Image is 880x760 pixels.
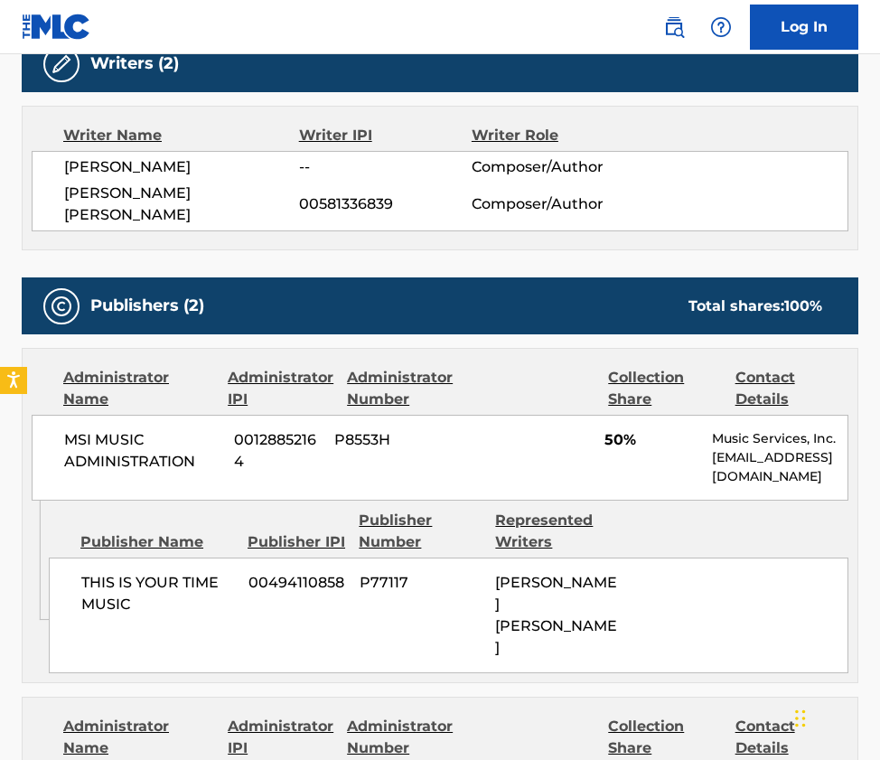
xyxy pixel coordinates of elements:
[51,53,72,75] img: Writers
[790,673,880,760] iframe: Chat Widget
[359,510,482,553] div: Publisher Number
[248,572,346,594] span: 00494110858
[360,572,482,594] span: P77117
[81,572,235,615] span: THIS IS YOUR TIME MUSIC
[334,429,452,451] span: P8553H
[228,716,333,759] div: Administrator IPI
[248,531,345,553] div: Publisher IPI
[472,125,629,146] div: Writer Role
[63,367,214,410] div: Administrator Name
[710,16,732,38] img: help
[64,183,299,226] span: [PERSON_NAME] [PERSON_NAME]
[80,531,234,553] div: Publisher Name
[234,429,320,473] span: 00128852164
[347,716,460,759] div: Administrator Number
[688,296,822,317] div: Total shares:
[495,510,618,553] div: Represented Writers
[712,448,847,486] p: [EMAIL_ADDRESS][DOMAIN_NAME]
[63,716,214,759] div: Administrator Name
[656,9,692,45] a: Public Search
[228,367,333,410] div: Administrator IPI
[472,193,628,215] span: Composer/Author
[22,14,91,40] img: MLC Logo
[90,296,204,316] h5: Publishers (2)
[90,53,179,74] h5: Writers (2)
[750,5,858,50] a: Log In
[663,16,685,38] img: search
[608,716,721,759] div: Collection Share
[347,367,460,410] div: Administrator Number
[51,296,72,317] img: Publishers
[472,156,628,178] span: Composer/Author
[784,297,822,314] span: 100 %
[604,429,698,451] span: 50%
[63,125,299,146] div: Writer Name
[299,125,472,146] div: Writer IPI
[299,156,472,178] span: --
[735,716,848,759] div: Contact Details
[735,367,848,410] div: Contact Details
[64,156,299,178] span: [PERSON_NAME]
[795,691,806,746] div: Drag
[712,429,847,448] p: Music Services, Inc.
[299,193,472,215] span: 00581336839
[608,367,721,410] div: Collection Share
[495,574,617,656] span: [PERSON_NAME] [PERSON_NAME]
[64,429,220,473] span: MSI MUSIC ADMINISTRATION
[703,9,739,45] div: Help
